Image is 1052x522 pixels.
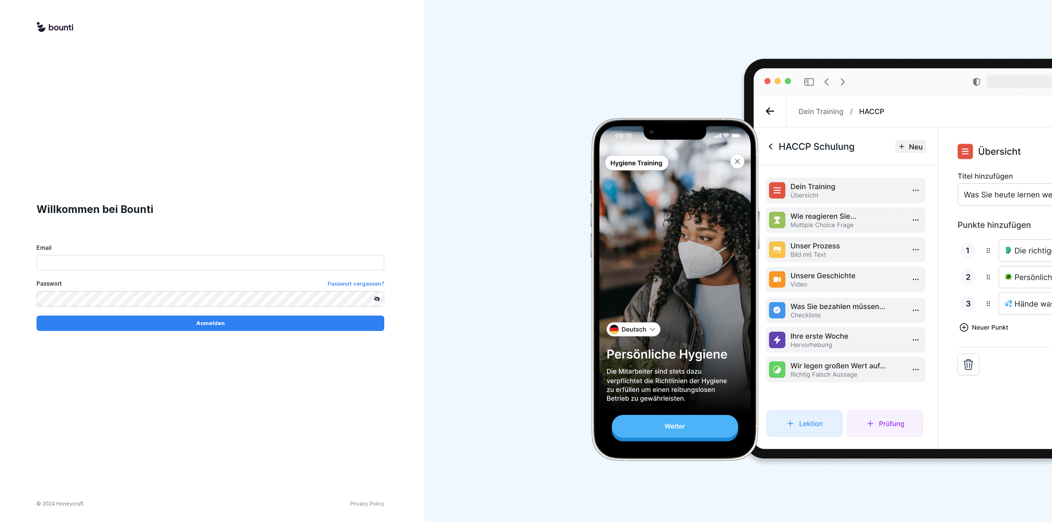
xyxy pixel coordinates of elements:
span: Passwort vergessen? [328,280,384,287]
h1: Willkommen bei Bounti [37,202,384,217]
p: © 2024 Honeycraft [37,500,83,507]
p: Anmelden [196,319,225,327]
label: Email [37,243,384,252]
a: Passwort vergessen? [328,279,384,288]
button: Anmelden [37,316,384,331]
img: logo.svg [37,22,73,33]
label: Passwort [37,279,62,288]
a: Privacy Policy [350,500,384,507]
